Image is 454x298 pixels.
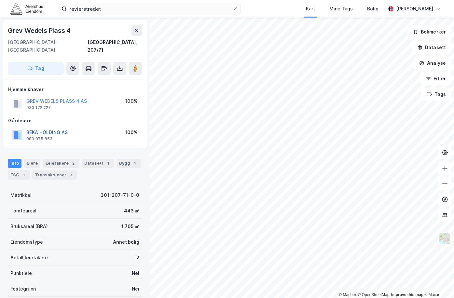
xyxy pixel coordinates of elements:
button: Datasett [412,41,451,54]
div: Nei [132,285,139,293]
img: Z [439,232,451,245]
img: akershus-eiendom-logo.9091f326c980b4bce74ccdd9f866810c.svg [10,3,43,14]
div: Matrikkel [10,191,32,199]
div: 989 075 853 [26,136,52,142]
a: Improve this map [391,292,423,297]
div: Punktleie [10,269,32,277]
div: Festegrunn [10,285,36,293]
div: 3 [68,172,74,178]
div: 1 705 ㎡ [121,223,139,230]
div: 443 ㎡ [124,207,139,215]
iframe: Chat Widget [421,267,454,298]
div: Gårdeiere [8,117,142,125]
div: [GEOGRAPHIC_DATA], 207/71 [88,38,142,54]
div: [PERSON_NAME] [396,5,433,13]
div: Eiendomstype [10,238,43,246]
div: Kart [306,5,315,13]
div: Grev Wedels Plass 4 [8,25,72,36]
div: 2 [70,160,76,167]
div: Transaksjoner [32,170,77,180]
div: Hjemmelshaver [8,86,142,93]
div: Kontrollprogram for chat [421,267,454,298]
div: Nei [132,269,139,277]
a: OpenStreetMap [358,292,390,297]
div: Leietakere [43,159,79,168]
div: Bygg [117,159,141,168]
div: 1 [21,172,27,178]
button: Filter [420,72,451,85]
div: Mine Tags [329,5,353,13]
div: Bolig [367,5,378,13]
div: Datasett [82,159,114,168]
div: [GEOGRAPHIC_DATA], [GEOGRAPHIC_DATA] [8,38,88,54]
a: Mapbox [339,292,357,297]
input: Søk på adresse, matrikkel, gårdeiere, leietakere eller personer [67,4,233,14]
div: 1 [105,160,111,167]
div: Tomteareal [10,207,36,215]
button: Tags [421,88,451,101]
div: 100% [125,129,138,136]
div: 2 [136,254,139,262]
button: Analyse [414,57,451,70]
div: 301-207-71-0-0 [101,191,139,199]
div: 1 [131,160,138,167]
div: 100% [125,97,138,105]
div: Annet bolig [113,238,139,246]
button: Tag [8,62,64,75]
div: Bruksareal (BRA) [10,223,48,230]
div: ESG [8,170,30,180]
div: Eiere [24,159,40,168]
div: Info [8,159,21,168]
div: Antall leietakere [10,254,48,262]
div: 930 172 227 [26,105,51,110]
button: Bokmerker [407,25,451,38]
